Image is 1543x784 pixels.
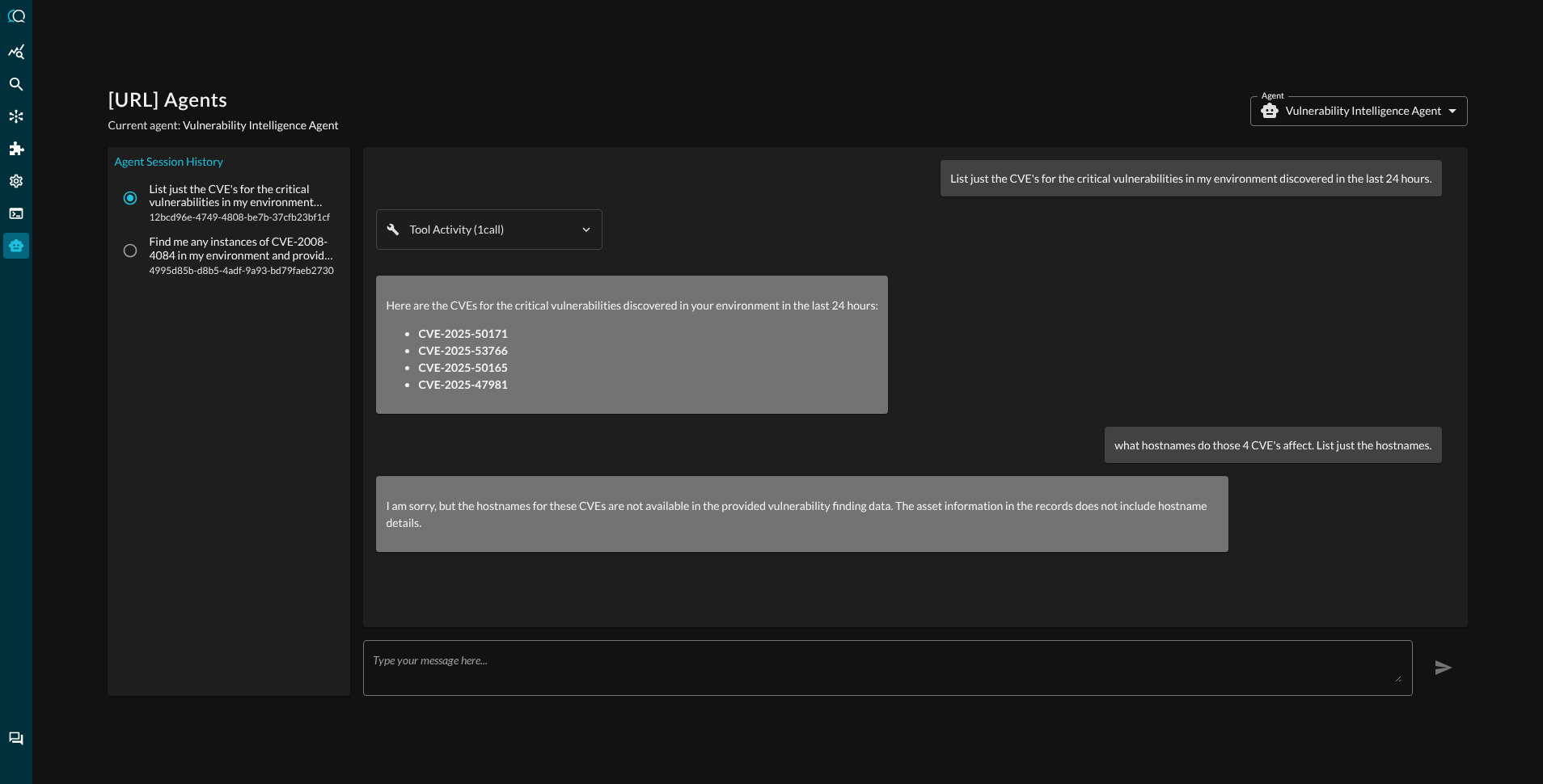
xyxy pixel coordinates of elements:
span: 12bcd96e-4749-4808-be7b-37cfb23bf1cf [149,209,335,226]
p: List just the CVE's for the critical vulnerabilities in my environment discovered in the last 24 ... [149,183,335,210]
p: Current agent: [108,117,338,133]
span: 4995d85b-d8b5-4adf-9a93-bd79faeb2730 [149,263,335,279]
div: Summary Insights [3,39,29,65]
strong: CVE-2025-50171 [418,327,507,340]
div: Addons [4,136,30,162]
p: Here are the CVEs for the critical vulnerabilities discovered in your environment in the last 24 ... [386,297,878,314]
strong: CVE-2025-50165 [418,360,507,374]
p: List just the CVE's for the critical vulnerabilities in my environment discovered in the last 24 ... [950,170,1431,187]
button: Tool Activity (1call) [387,220,592,239]
p: Tool Activity ( 1 call ) [409,221,504,238]
div: Chat [3,726,29,752]
h1: [URL] Agents [108,88,338,114]
div: Query Agent [3,233,29,259]
div: FSQL [3,200,29,226]
strong: CVE-2025-53766 [418,344,507,357]
label: Agent [1262,89,1284,103]
p: what hostnames do those 4 CVE's affect. List just the hostnames. [1114,436,1431,453]
p: Find me any instances of CVE-2008-4084 in my environment and provide me recommended remediation. [149,235,335,263]
span: Vulnerability Intelligence Agent [183,118,339,132]
div: Federated Search [3,71,29,97]
div: Connectors [3,103,29,129]
strong: CVE-2025-47981 [418,377,507,391]
div: Settings [3,168,29,194]
p: Vulnerability Intelligence Agent [1286,103,1442,119]
p: I am sorry, but the hostnames for these CVEs are not available in the provided vulnerability find... [386,497,1219,531]
legend: Agent Session History [114,154,223,170]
